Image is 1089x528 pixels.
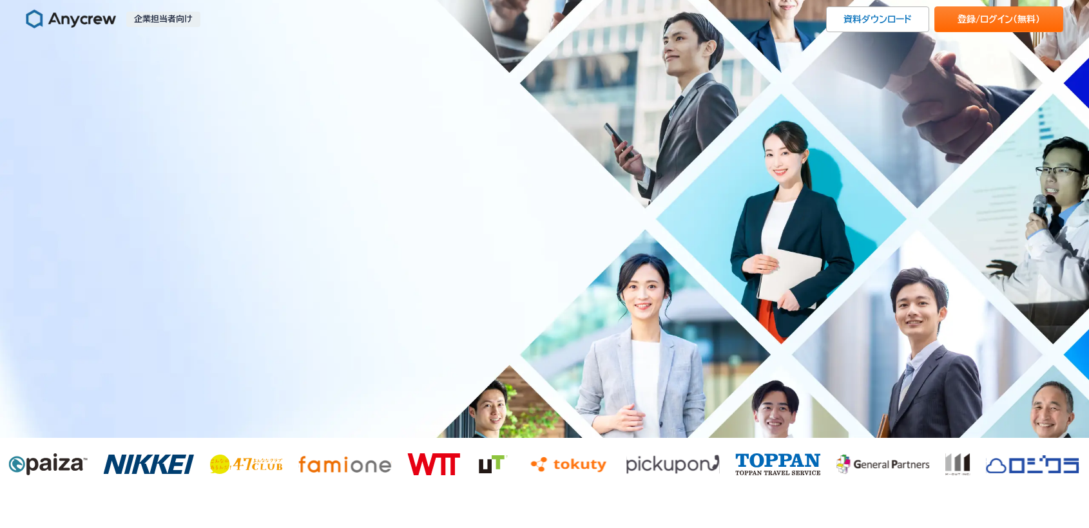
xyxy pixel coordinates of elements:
img: toppan [730,453,816,475]
img: General Partners [981,453,1074,475]
a: 登録/ログイン（無料） [934,6,1063,32]
img: Anycrew [26,9,116,30]
img: pickupon [621,453,715,475]
img: paiza [3,453,82,475]
img: tokuty [521,453,606,475]
img: m-out inc. [831,453,925,475]
span: （無料） [1013,15,1040,24]
img: nikkei [98,455,189,474]
img: ロジクラ [940,453,965,475]
img: wtt [402,453,455,475]
img: ut [470,453,506,475]
img: famione [293,453,387,475]
a: 資料ダウンロード [826,6,929,32]
img: 47club [205,455,278,474]
p: 企業担当者向け [126,12,200,27]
